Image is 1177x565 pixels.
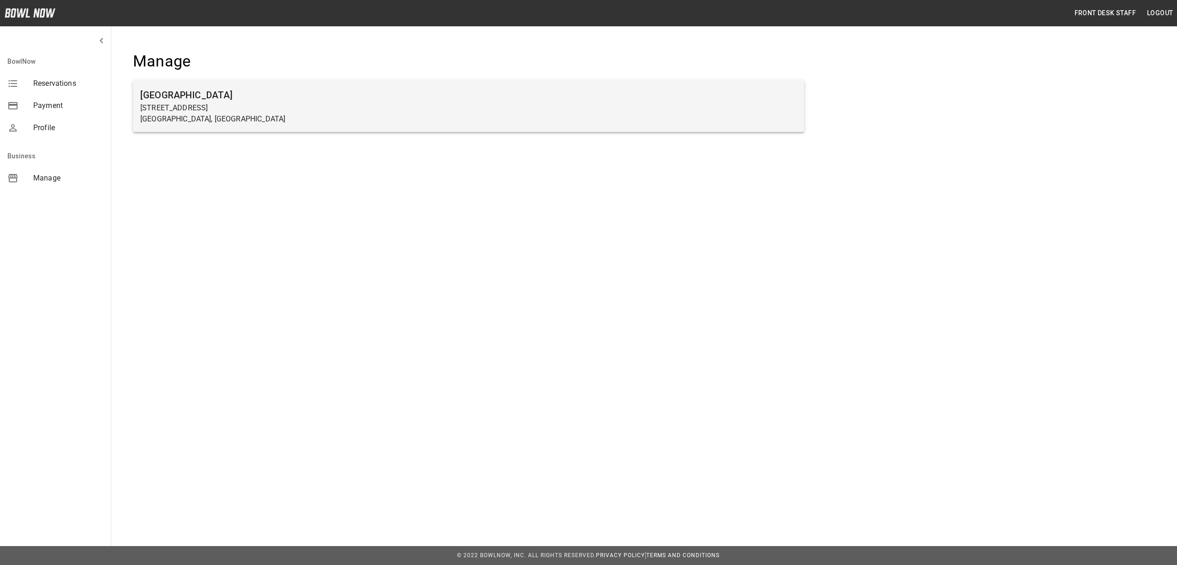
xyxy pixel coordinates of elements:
span: Manage [33,173,103,184]
button: Front Desk Staff [1071,5,1140,22]
img: logo [5,8,55,18]
h6: [GEOGRAPHIC_DATA] [140,88,797,102]
span: Payment [33,100,103,111]
span: © 2022 BowlNow, Inc. All Rights Reserved. [457,552,596,559]
p: [GEOGRAPHIC_DATA], [GEOGRAPHIC_DATA] [140,114,797,125]
a: Terms and Conditions [647,552,720,559]
span: Reservations [33,78,103,89]
a: Privacy Policy [596,552,645,559]
h4: Manage [133,52,805,71]
span: Profile [33,122,103,133]
button: Logout [1144,5,1177,22]
p: [STREET_ADDRESS] [140,102,797,114]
